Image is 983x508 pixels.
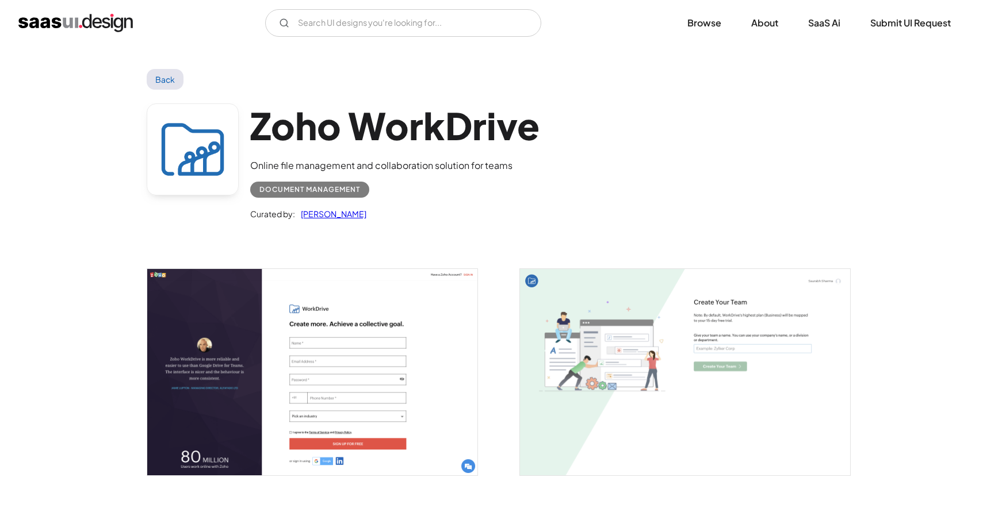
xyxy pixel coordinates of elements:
div: Curated by: [250,207,295,221]
a: open lightbox [520,269,850,475]
a: [PERSON_NAME] [295,207,366,221]
a: SaaS Ai [794,10,854,36]
h1: Zoho WorkDrive [250,103,540,148]
a: home [18,14,133,32]
form: Email Form [265,9,541,37]
img: 63eb502cdc560ee434be3f25_WorkDrive-SIGNUP%20SCREEN.png [147,269,477,475]
a: Browse [674,10,735,36]
input: Search UI designs you're looking for... [265,9,541,37]
a: open lightbox [147,269,477,475]
a: Back [147,69,184,90]
div: Document Management [259,183,360,197]
a: About [737,10,792,36]
a: Submit UI Request [856,10,965,36]
img: 63eb504239881e82361e8cd9_WorkDrive-%20Create%20your%20Team.png [520,269,850,475]
div: Online file management and collaboration solution for teams [250,159,540,172]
